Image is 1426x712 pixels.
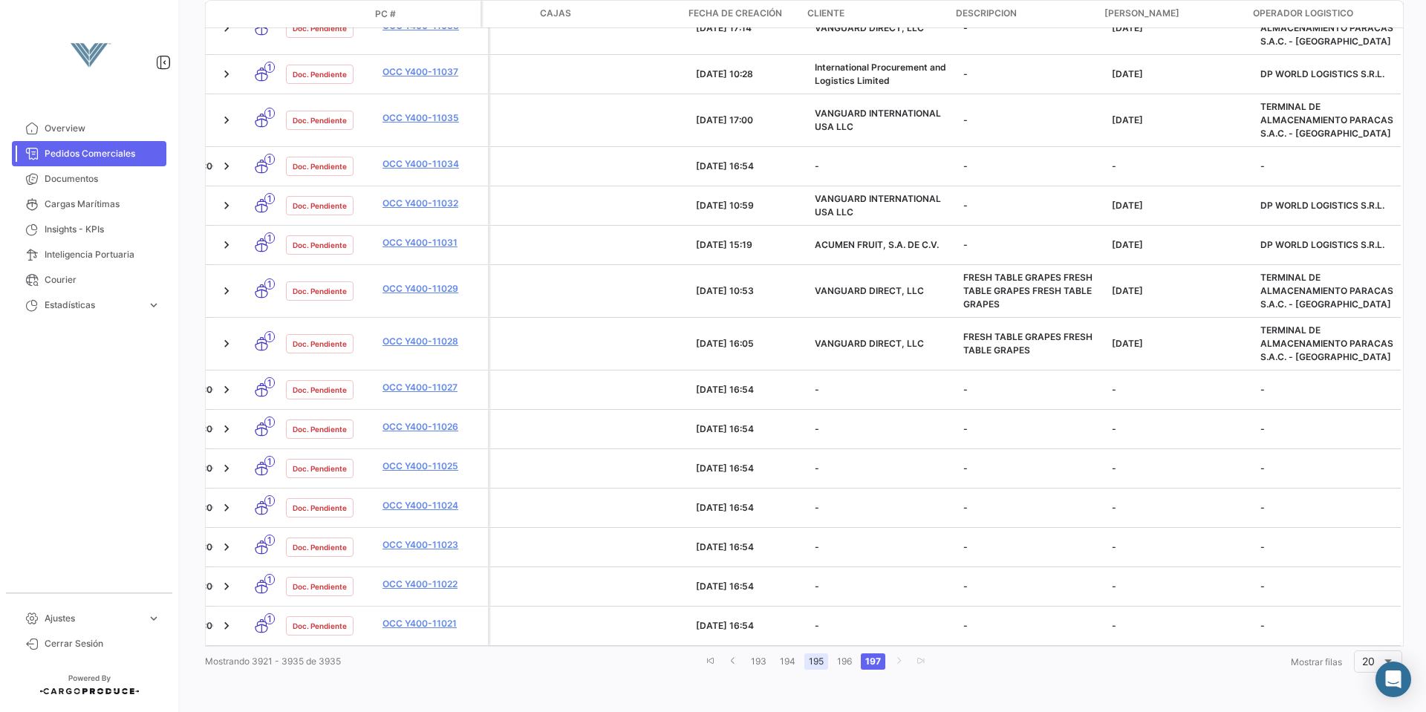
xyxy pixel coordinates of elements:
span: Mostrar filas [1291,656,1342,667]
span: - [1260,541,1265,552]
span: 1 [264,62,275,73]
a: Expand/Collapse Row [219,461,234,476]
span: - [1112,463,1116,474]
a: OCC Y400-11037 [382,65,482,79]
a: go to next page [890,653,908,670]
span: Estadísticas [45,298,141,312]
span: - [815,502,819,513]
a: OCC Y400-11025 [382,460,482,473]
span: International Procurement and Logistics Limited [815,62,946,86]
a: 196 [833,653,856,670]
a: Documentos [12,166,166,192]
a: OCC Y400-11022 [382,578,482,591]
span: - [815,384,819,395]
a: Expand/Collapse Row [219,113,234,128]
a: OCC Y400-11021 [382,617,482,630]
span: [DATE] [1112,285,1143,296]
div: [DATE] 16:54 [696,462,803,475]
a: Expand/Collapse Row [219,579,234,594]
img: vanguard-logo.png [52,18,126,92]
span: Cajas [540,7,571,20]
span: 20 [1362,655,1375,667]
a: Courier [12,267,166,293]
span: 1 [264,456,275,467]
span: FRESH TABLE GRAPES FRESH TABLE GRAPES [963,331,1093,356]
span: Doc. Pendiente [293,200,347,212]
div: [DATE] 10:53 [696,284,803,298]
span: - [1260,384,1265,395]
a: go to previous page [724,653,742,670]
span: 1 [264,108,275,119]
span: - [1260,581,1265,592]
span: - [1112,581,1116,592]
span: DESCRIPCION [956,7,1017,20]
span: 1 [264,574,275,585]
span: OPERADOR LOGISTICO [1253,7,1353,20]
span: Insights - KPIs [45,223,160,236]
span: ACUMEN FRUIT, S.A. DE C.V. [815,239,939,250]
span: - [1260,423,1265,434]
a: OCC Y400-11028 [382,335,482,348]
div: [DATE] 16:54 [696,422,803,436]
li: page 193 [744,649,773,674]
div: [DATE] 16:54 [696,501,803,515]
span: - [963,160,968,172]
span: - [1112,384,1116,395]
a: Expand/Collapse Row [219,500,234,515]
span: - [1260,620,1265,631]
div: Abrir Intercom Messenger [1375,662,1411,697]
span: [PERSON_NAME] [1104,7,1179,20]
span: [DATE] [1112,200,1143,211]
span: Pedidos Comerciales [45,147,160,160]
span: VANGUARD DIRECT, LLC [815,285,924,296]
span: 1 [264,377,275,388]
a: Overview [12,116,166,141]
a: Expand/Collapse Row [219,382,234,397]
span: DP WORLD LOGISTICS S.R.L. [1260,68,1384,79]
span: - [963,541,968,552]
datatable-header-cell: Cajas [534,1,683,27]
li: page 194 [773,649,802,674]
a: 197 [861,653,885,670]
span: PC # [375,7,396,21]
span: Ajustes [45,612,141,625]
a: OCC Y400-11024 [382,499,482,512]
a: Expand/Collapse Row [219,284,234,298]
datatable-header-cell: Fecha Despacho [1098,1,1247,27]
div: [DATE] 10:59 [696,199,803,212]
a: Expand/Collapse Row [219,159,234,174]
span: - [815,541,819,552]
div: [DATE] 16:54 [696,160,803,173]
datatable-header-cell: PC # [369,1,481,27]
li: page 196 [830,649,859,674]
span: - [1112,160,1116,172]
span: Documentos [45,172,160,186]
span: VANGUARD INTERNATIONAL USA LLC [815,193,941,218]
a: OCC Y400-11035 [382,111,482,125]
a: OCC Y400-11026 [382,420,482,434]
span: Mostrando 3921 - 3935 de 3935 [205,656,341,667]
a: Inteligencia Portuaria [12,242,166,267]
a: 195 [804,653,828,670]
span: - [1260,502,1265,513]
span: Doc. Pendiente [293,620,347,632]
datatable-header-cell: Cliente [801,1,950,27]
a: Expand/Collapse Row [219,618,234,633]
span: Doc. Pendiente [293,239,347,251]
div: [DATE] 17:00 [696,114,803,127]
span: TERMINAL DE ALMACENAMIENTO PARACAS S.A.C. - [GEOGRAPHIC_DATA] [1260,324,1393,362]
a: go to last page [912,653,930,670]
span: 1 [264,417,275,428]
span: TERMINAL DE ALMACENAMIENTO PARACAS S.A.C. - [GEOGRAPHIC_DATA] [1260,272,1393,310]
span: - [963,502,968,513]
span: expand_more [147,298,160,312]
span: Cerrar Sesión [45,637,160,650]
span: - [963,581,968,592]
span: [DATE] [1112,239,1143,250]
span: - [963,384,968,395]
span: 1 [264,232,275,244]
span: - [815,620,819,631]
span: Doc. Pendiente [293,114,347,126]
div: [DATE] 16:54 [696,540,803,554]
div: [DATE] 16:54 [696,580,803,593]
